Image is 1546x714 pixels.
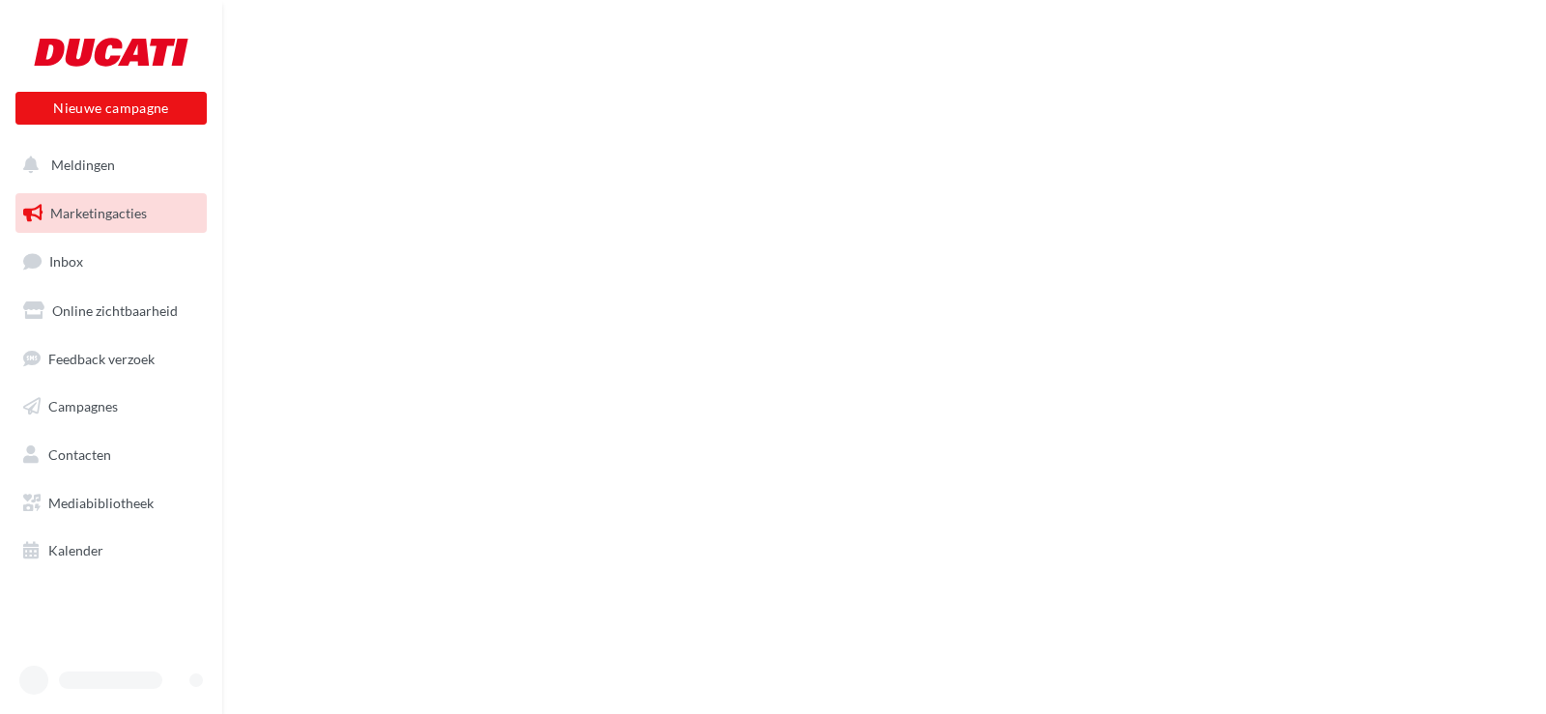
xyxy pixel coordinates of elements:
[48,542,103,558] span: Kalender
[50,205,147,221] span: Marketingacties
[12,145,203,186] button: Meldingen
[51,157,115,173] span: Meldingen
[48,446,111,463] span: Contacten
[48,495,154,511] span: Mediabibliotheek
[48,398,118,414] span: Campagnes
[12,241,211,282] a: Inbox
[12,386,211,427] a: Campagnes
[12,193,211,234] a: Marketingacties
[52,302,178,319] span: Online zichtbaarheid
[49,253,83,270] span: Inbox
[48,350,155,366] span: Feedback verzoek
[12,435,211,475] a: Contacten
[15,92,207,125] button: Nieuwe campagne
[12,291,211,331] a: Online zichtbaarheid
[12,530,211,571] a: Kalender
[12,483,211,524] a: Mediabibliotheek
[12,339,211,380] a: Feedback verzoek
